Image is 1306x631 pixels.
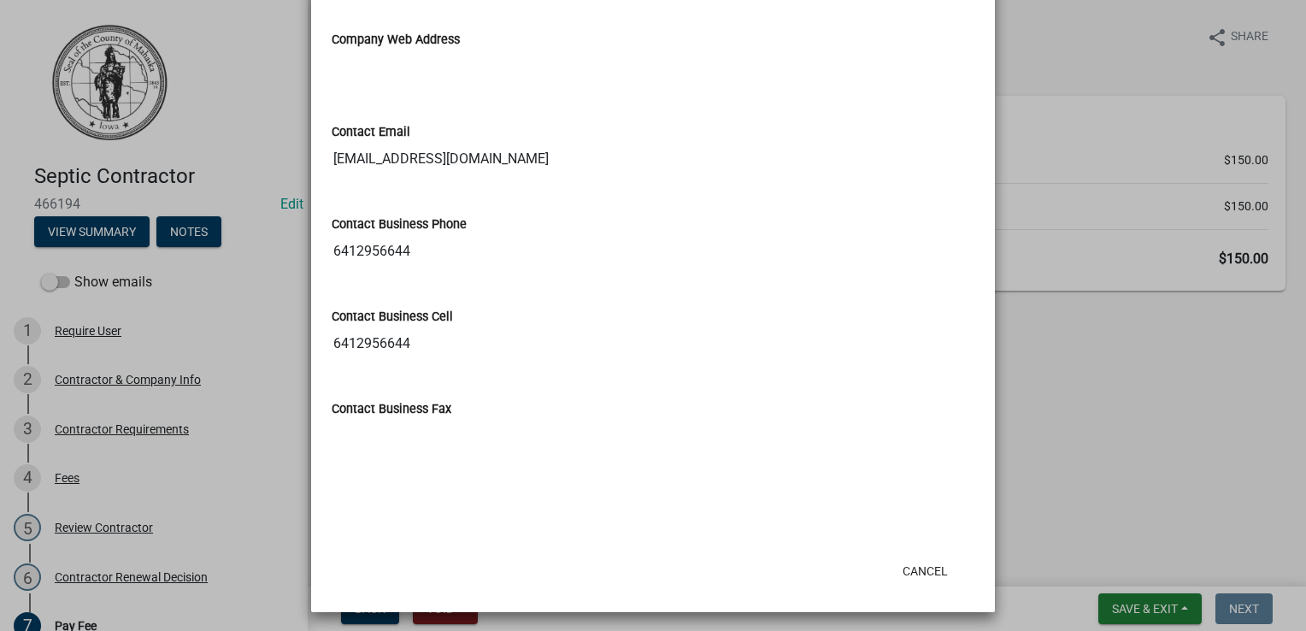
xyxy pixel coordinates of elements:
label: Company Web Address [332,34,460,46]
label: Contact Business Fax [332,404,451,416]
label: Contact Business Phone [332,219,467,231]
label: Contact Business Cell [332,311,453,323]
label: Contact Email [332,127,410,139]
button: Cancel [889,556,962,587]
